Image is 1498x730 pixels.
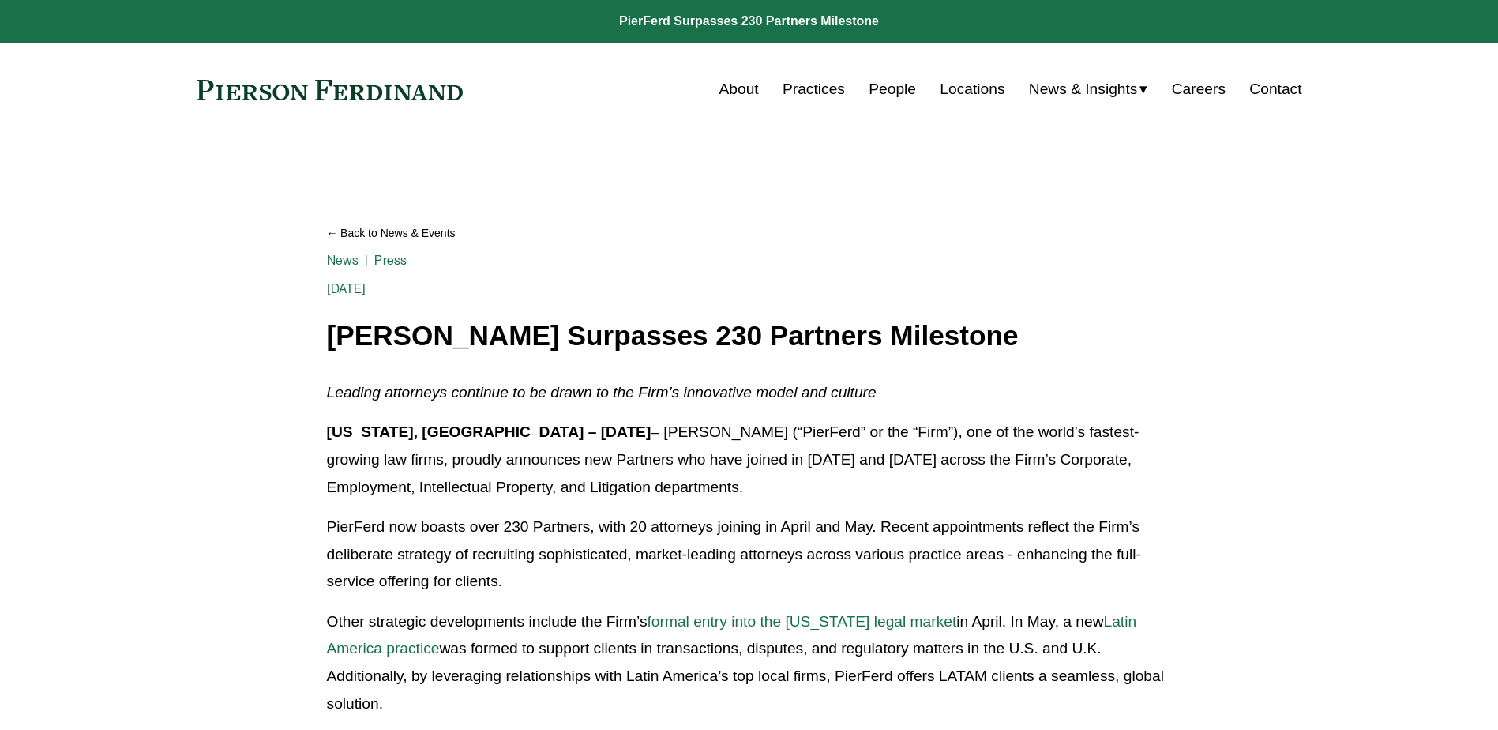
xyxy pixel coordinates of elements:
[374,253,407,268] a: Press
[327,253,359,268] a: News
[327,419,1172,501] p: – [PERSON_NAME] (“PierFerd” or the “Firm”), one of the world’s fastest-growing law firms, proudly...
[327,423,651,440] strong: [US_STATE], [GEOGRAPHIC_DATA] – [DATE]
[327,608,1172,717] p: Other strategic developments include the Firm’s in April. In May, a new was formed to support cli...
[1249,74,1301,104] a: Contact
[1029,74,1148,104] a: folder dropdown
[327,220,1172,247] a: Back to News & Events
[783,74,845,104] a: Practices
[940,74,1004,104] a: Locations
[869,74,916,104] a: People
[1029,76,1138,103] span: News & Insights
[327,281,366,296] span: [DATE]
[719,74,759,104] a: About
[648,613,957,630] a: formal entry into the [US_STATE] legal market
[1172,74,1226,104] a: Careers
[327,321,1172,352] h1: [PERSON_NAME] Surpasses 230 Partners Milestone
[327,384,877,401] em: Leading attorneys continue to be drawn to the Firm’s innovative model and culture
[327,514,1172,596] p: PierFerd now boasts over 230 Partners, with 20 attorneys joining in April and May. Recent appoint...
